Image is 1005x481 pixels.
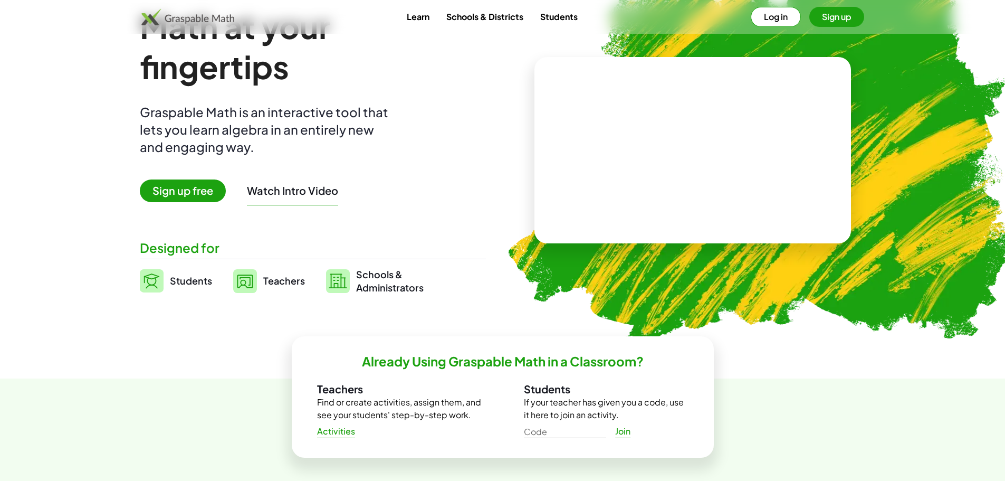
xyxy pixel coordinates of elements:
button: Watch Intro Video [247,184,338,197]
button: Log in [751,7,801,27]
span: Schools & Administrators [356,268,424,294]
img: svg%3e [140,269,164,293]
a: Students [140,268,212,294]
a: Join [606,422,640,441]
a: Students [532,7,586,26]
div: Graspable Math is an interactive tool that lets you learn algebra in an entirely new and engaging... [140,103,393,156]
p: If your teacher has given you a code, use it here to join an activity. [524,396,688,421]
video: What is this? This is dynamic math notation. Dynamic math notation plays a central role in how Gr... [614,111,772,190]
span: Students [170,275,212,287]
span: Activities [317,426,356,437]
span: Join [615,426,631,437]
div: Designed for [140,239,486,257]
a: Teachers [233,268,305,294]
span: Sign up free [140,180,226,202]
a: Learn [398,7,438,26]
a: Schools & Districts [438,7,532,26]
h3: Students [524,382,688,396]
button: Sign up [809,7,864,27]
h1: Math at your fingertips [140,6,475,87]
img: svg%3e [233,269,257,293]
h3: Teachers [317,382,482,396]
img: svg%3e [326,269,350,293]
a: Activities [309,422,364,441]
h2: Already Using Graspable Math in a Classroom? [362,353,644,370]
span: Teachers [263,275,305,287]
p: Find or create activities, assign them, and see your students' step-by-step work. [317,396,482,421]
a: Schools &Administrators [326,268,424,294]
